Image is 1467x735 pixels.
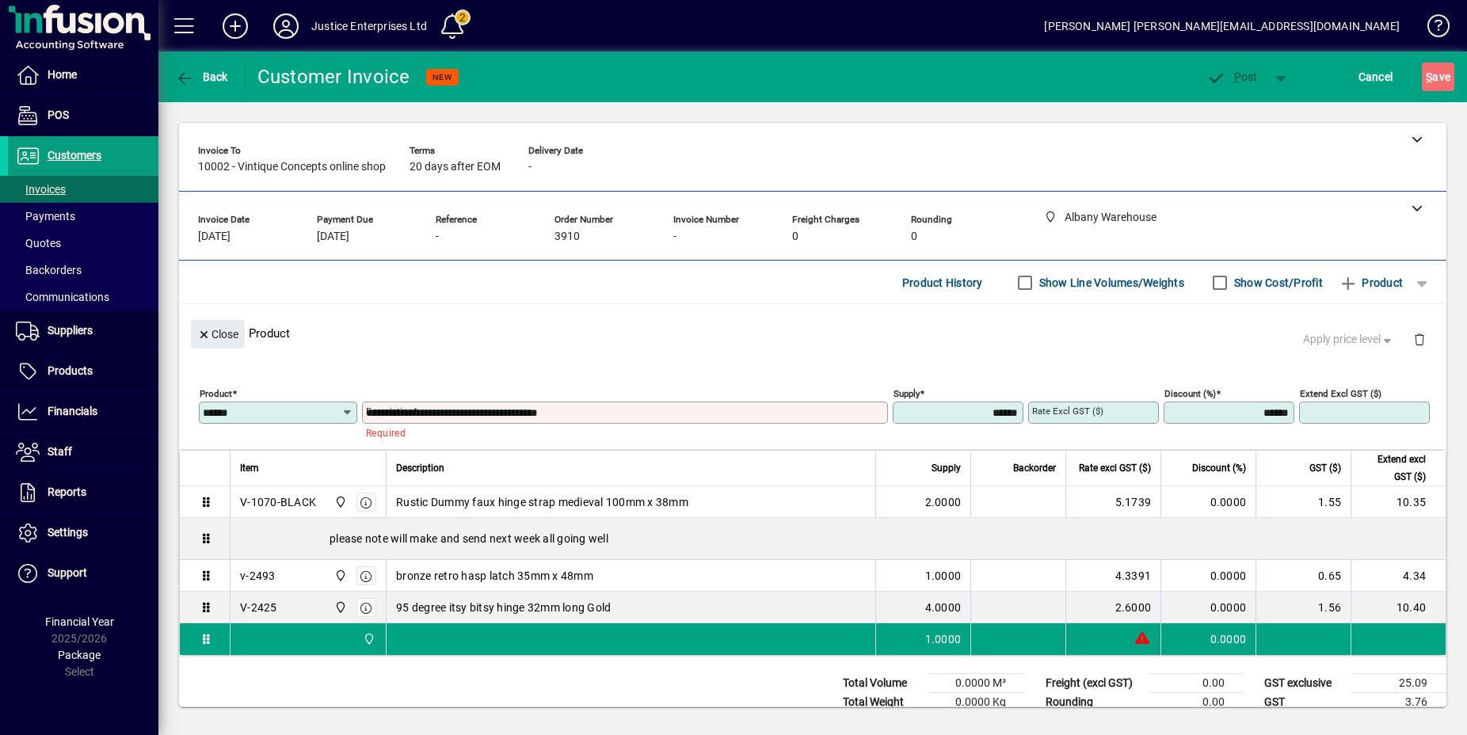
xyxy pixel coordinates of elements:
[198,230,231,243] span: [DATE]
[187,326,249,341] app-page-header-button: Close
[8,176,158,203] a: Invoices
[8,473,158,512] a: Reports
[158,63,246,91] app-page-header-button: Back
[359,630,377,648] span: Albany Warehouse
[231,518,1446,559] div: please note will make and send next week all going well
[8,257,158,284] a: Backorders
[257,64,410,89] div: Customer Invoice
[8,203,158,230] a: Payments
[1351,674,1446,693] td: 25.09
[1206,70,1258,83] span: ost
[1164,388,1216,399] mat-label: Discount (%)
[240,459,259,477] span: Item
[894,388,920,399] mat-label: Supply
[48,149,101,162] span: Customers
[1358,64,1393,89] span: Cancel
[1076,600,1151,615] div: 2.6000
[1256,693,1351,712] td: GST
[48,445,72,458] span: Staff
[240,568,276,584] div: v-2493
[197,322,238,348] span: Close
[198,161,386,173] span: 10002 - Vintique Concepts online shop
[1256,674,1351,693] td: GST exclusive
[1361,451,1426,486] span: Extend excl GST ($)
[1076,568,1151,584] div: 4.3391
[1300,388,1381,399] mat-label: Extend excl GST ($)
[16,210,75,223] span: Payments
[554,230,580,243] span: 3910
[1426,64,1450,89] span: ave
[48,324,93,337] span: Suppliers
[330,493,349,511] span: Albany Warehouse
[1355,63,1397,91] button: Cancel
[1351,693,1446,712] td: 3.76
[311,13,427,39] div: Justice Enterprises Ltd
[317,230,349,243] span: [DATE]
[48,405,97,417] span: Financials
[1149,693,1244,712] td: 0.00
[1351,486,1446,518] td: 10.35
[8,230,158,257] a: Quotes
[261,12,311,40] button: Profile
[16,291,109,303] span: Communications
[240,494,316,510] div: V-1070-BLACK
[1422,63,1454,91] button: Save
[528,161,532,173] span: -
[8,96,158,135] a: POS
[1416,3,1447,55] a: Knowledge Base
[1256,486,1351,518] td: 1.55
[673,230,676,243] span: -
[48,109,69,121] span: POS
[8,392,158,432] a: Financials
[1192,459,1246,477] span: Discount (%)
[1076,494,1151,510] div: 5.1739
[45,615,114,628] span: Financial Year
[8,284,158,310] a: Communications
[932,459,961,477] span: Supply
[16,183,66,196] span: Invoices
[925,600,962,615] span: 4.0000
[1160,592,1256,623] td: 0.0000
[179,304,1446,362] div: Product
[1256,592,1351,623] td: 1.56
[1160,623,1256,655] td: 0.0000
[896,268,989,297] button: Product History
[330,599,349,616] span: Albany Warehouse
[396,600,611,615] span: 95 degree itsy bitsy hinge 32mm long Gold
[1149,674,1244,693] td: 0.00
[1198,63,1266,91] button: Post
[191,320,245,348] button: Close
[366,406,413,417] mat-label: Description
[330,567,349,585] span: Albany Warehouse
[1309,459,1341,477] span: GST ($)
[16,237,61,249] span: Quotes
[835,693,930,712] td: Total Weight
[1036,275,1184,291] label: Show Line Volumes/Weights
[1160,486,1256,518] td: 0.0000
[1351,592,1446,623] td: 10.40
[200,388,232,399] mat-label: Product
[48,566,87,579] span: Support
[432,72,452,82] span: NEW
[911,230,917,243] span: 0
[925,631,962,647] span: 1.0000
[16,264,82,276] span: Backorders
[1256,560,1351,592] td: 0.65
[396,459,444,477] span: Description
[930,693,1025,712] td: 0.0000 Kg
[8,311,158,351] a: Suppliers
[175,70,228,83] span: Back
[1351,560,1446,592] td: 4.34
[8,554,158,593] a: Support
[366,424,875,440] mat-error: Required
[1426,70,1432,83] span: S
[1400,332,1438,346] app-page-header-button: Delete
[1044,13,1400,39] div: [PERSON_NAME] [PERSON_NAME][EMAIL_ADDRESS][DOMAIN_NAME]
[48,526,88,539] span: Settings
[48,364,93,377] span: Products
[48,68,77,81] span: Home
[925,568,962,584] span: 1.0000
[1231,275,1323,291] label: Show Cost/Profit
[396,568,593,584] span: bronze retro hasp latch 35mm x 48mm
[1400,320,1438,358] button: Delete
